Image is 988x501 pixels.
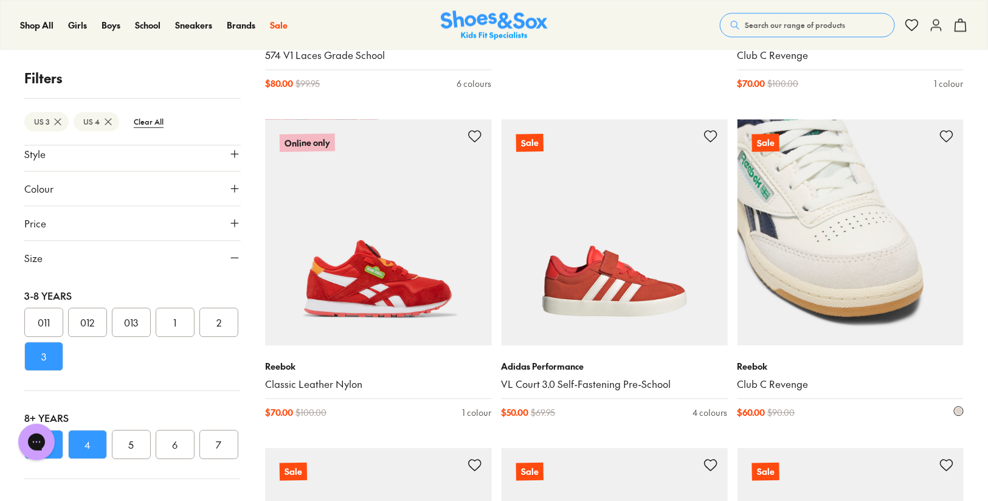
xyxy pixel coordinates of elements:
[720,13,895,37] button: Search our range of products
[295,406,326,419] span: $ 100.00
[502,406,529,419] span: $ 50.00
[199,430,238,459] button: 7
[24,308,63,337] button: 011
[68,19,87,32] a: Girls
[265,406,293,419] span: $ 70.00
[693,406,728,419] div: 4 colours
[24,181,54,196] span: Colour
[502,378,728,391] a: VL Court 3.0 Self-Fastening Pre-School
[12,420,61,465] iframe: Gorgias live chat messenger
[135,19,161,31] span: School
[738,406,765,419] span: $ 60.00
[112,308,151,337] button: 013
[502,360,728,373] p: Adidas Performance
[531,406,556,419] span: $ 69.95
[24,68,241,88] p: Filters
[68,308,107,337] button: 012
[502,119,728,345] a: Sale
[227,19,255,32] a: Brands
[156,430,195,459] button: 6
[738,119,964,345] a: Sale
[24,147,46,161] span: Style
[24,206,241,240] button: Price
[265,378,491,391] a: Classic Leather Nylon
[738,49,964,62] a: Club C Revenge
[280,133,335,152] p: Online only
[68,19,87,31] span: Girls
[68,430,107,459] button: 4
[135,19,161,32] a: School
[227,19,255,31] span: Brands
[516,462,543,480] p: Sale
[74,112,119,131] btn: US 4
[738,378,964,391] a: Club C Revenge
[265,119,491,345] a: Online only
[516,133,543,151] p: Sale
[112,430,151,459] button: 5
[295,77,320,90] span: $ 99.95
[24,171,241,206] button: Colour
[745,19,845,30] span: Search our range of products
[752,462,779,480] p: Sale
[156,308,195,337] button: 1
[457,77,492,90] div: 6 colours
[280,462,307,480] p: Sale
[20,19,54,32] a: Shop All
[20,19,54,31] span: Shop All
[24,410,241,425] div: 8+ Years
[768,77,799,90] span: $ 100.00
[24,241,241,275] button: Size
[199,308,238,337] button: 2
[24,112,69,131] btn: US 3
[265,49,491,62] a: 574 V1 Laces Grade School
[102,19,120,32] a: Boys
[175,19,212,31] span: Sneakers
[934,77,964,90] div: 1 colour
[175,19,212,32] a: Sneakers
[24,250,43,265] span: Size
[124,111,173,133] btn: Clear All
[441,10,548,40] img: SNS_Logo_Responsive.svg
[270,19,288,31] span: Sale
[102,19,120,31] span: Boys
[441,10,548,40] a: Shoes & Sox
[751,133,779,151] p: Sale
[24,342,63,371] button: 3
[265,77,293,90] span: $ 80.00
[270,19,288,32] a: Sale
[24,137,241,171] button: Style
[463,406,492,419] div: 1 colour
[768,406,795,419] span: $ 90.00
[738,77,765,90] span: $ 70.00
[24,288,241,303] div: 3-8 Years
[24,216,46,230] span: Price
[265,360,491,373] p: Reebok
[738,360,964,373] p: Reebok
